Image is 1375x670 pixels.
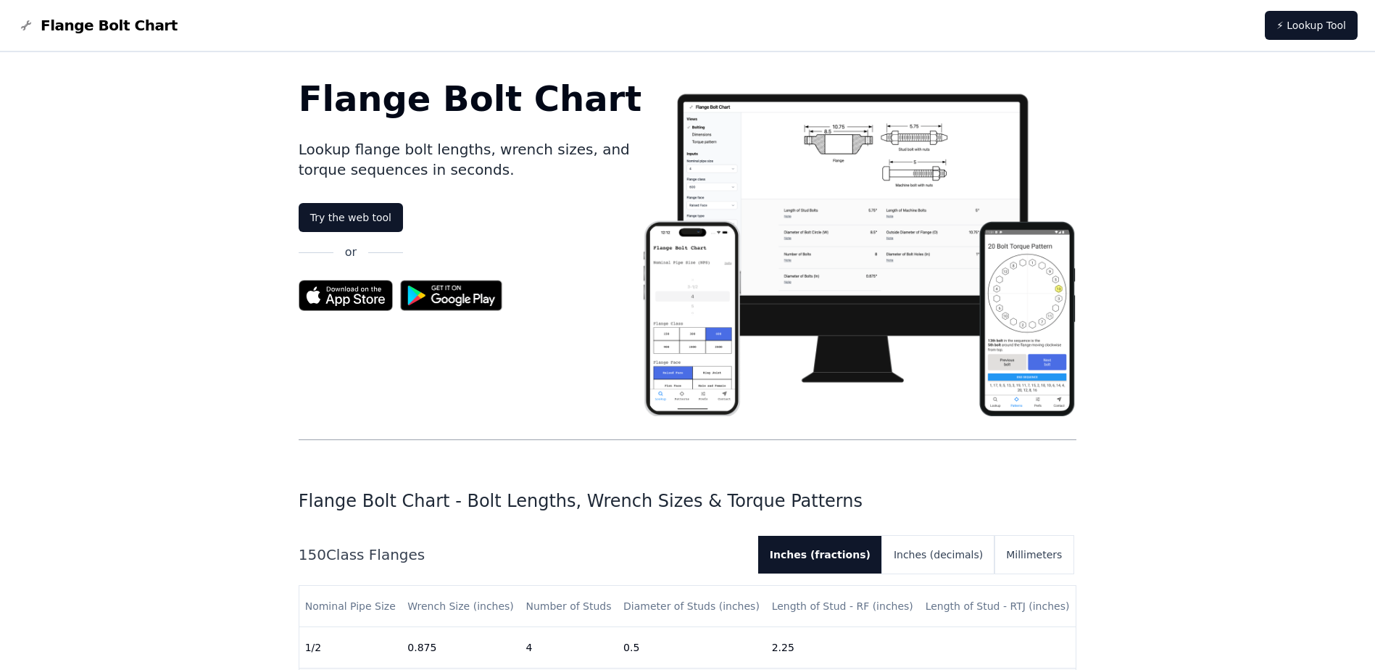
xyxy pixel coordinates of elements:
[41,15,178,36] span: Flange Bolt Chart
[299,545,747,565] h2: 150 Class Flanges
[920,586,1076,627] th: Length of Stud - RTJ (inches)
[766,586,920,627] th: Length of Stud - RF (inches)
[618,627,766,669] td: 0.5
[299,627,402,669] td: 1/2
[299,139,642,180] p: Lookup flange bolt lengths, wrench sizes, and torque sequences in seconds.
[17,17,35,34] img: Flange Bolt Chart Logo
[402,586,520,627] th: Wrench Size (inches)
[520,627,618,669] td: 4
[402,627,520,669] td: 0.875
[520,586,618,627] th: Number of Studs
[618,586,766,627] th: Diameter of Studs (inches)
[766,627,920,669] td: 2.25
[299,81,642,116] h1: Flange Bolt Chart
[299,489,1077,513] h1: Flange Bolt Chart - Bolt Lengths, Wrench Sizes & Torque Patterns
[994,536,1073,574] button: Millimeters
[393,273,510,318] img: Get it on Google Play
[882,536,994,574] button: Inches (decimals)
[1265,11,1358,40] a: ⚡ Lookup Tool
[758,536,882,574] button: Inches (fractions)
[641,81,1076,416] img: Flange bolt chart app screenshot
[345,244,357,261] p: or
[299,280,393,311] img: App Store badge for the Flange Bolt Chart app
[299,586,402,627] th: Nominal Pipe Size
[17,15,178,36] a: Flange Bolt Chart LogoFlange Bolt Chart
[299,203,403,232] a: Try the web tool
